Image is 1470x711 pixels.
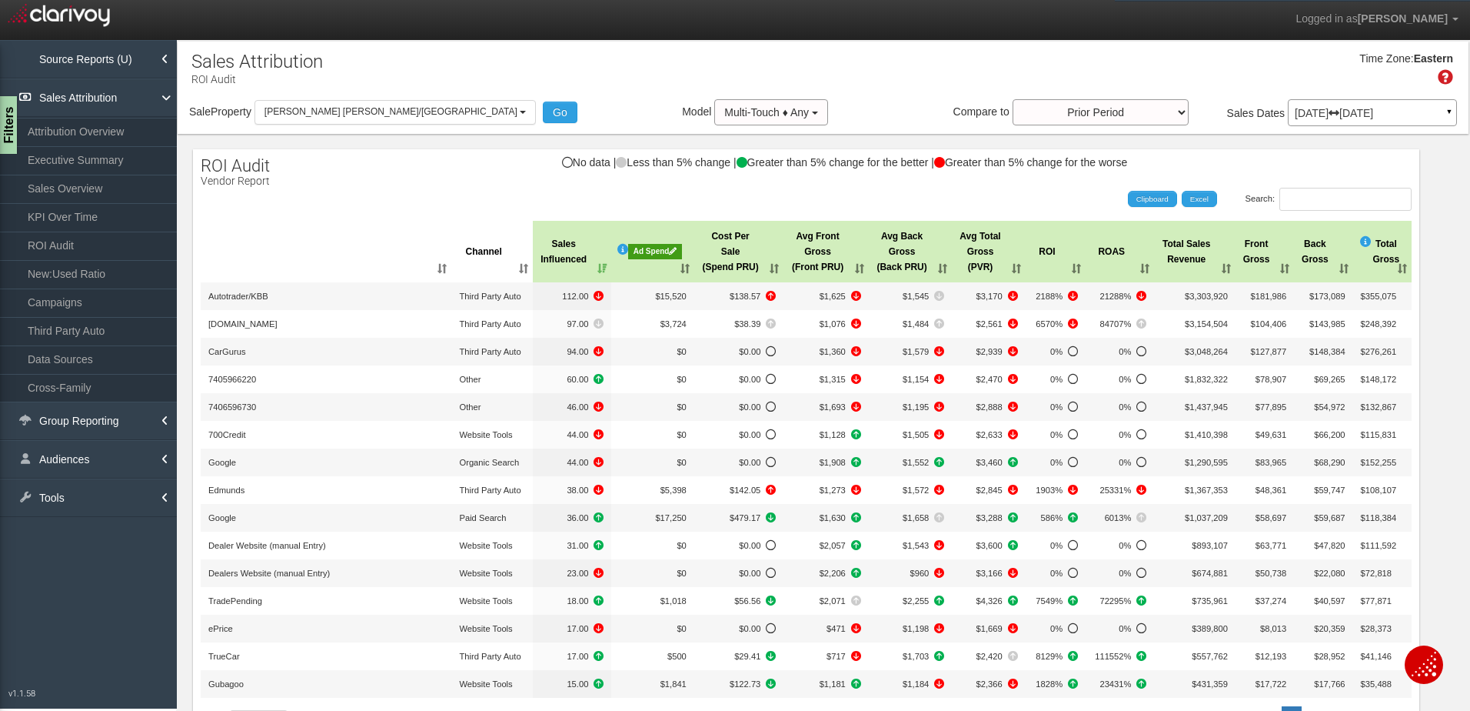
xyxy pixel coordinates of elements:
[1033,427,1078,442] span: No Data to compare%
[540,649,604,664] span: +3.00
[1093,344,1146,359] span: No Data to compare%
[1093,649,1146,664] span: +8355%
[714,99,828,125] button: Multi-Touch ♦ Any
[791,455,860,470] span: +818
[208,679,244,689] span: Gubagoo
[1251,292,1287,301] span: $181,986
[459,347,520,356] span: Third Party Auto
[959,316,1017,332] span: -1044
[1314,375,1345,384] span: $69,265
[702,593,777,609] span: -71.24
[677,624,686,633] span: $0
[677,458,686,467] span: $0
[1314,569,1345,578] span: $22,080
[876,316,944,332] span: +2
[876,566,944,581] span: -860
[876,344,944,359] span: -80
[1309,347,1345,356] span: $148,384
[694,221,784,282] th: Cost Per Sale (Spend PRU): activate to sort column ascending
[540,427,604,442] span: -22.00
[1185,513,1228,522] span: $1,037,209
[1154,221,1235,282] th: Total SalesRevenue: activate to sort column ascending
[1182,191,1217,208] a: Excel
[459,402,481,412] span: Other
[1358,12,1448,25] span: [PERSON_NAME]
[1185,430,1228,439] span: $1,410,398
[1033,372,1078,387] span: No Data to compare%
[1372,236,1399,267] span: Total Gross
[1033,399,1078,415] span: No Data to compare%
[208,458,236,467] span: Google
[791,676,860,692] span: +303
[702,510,777,526] span: -110.23
[191,67,323,87] p: ROI Audit
[201,221,451,282] th: : activate to sort column ascending
[702,482,777,498] span: +45.66
[1255,513,1286,522] span: $58,697
[1314,541,1345,550] span: $47,820
[869,221,952,282] th: Avg BackGross (Back PRU): activate to sort column ascending
[1314,624,1345,633] span: $20,359
[208,624,233,633] span: ePrice
[208,513,236,522] span: Google
[702,316,777,332] span: +1.52
[1026,221,1086,282] th: ROI: activate to sort column ascending
[208,375,256,384] span: 7405966220
[1251,319,1287,329] span: $104,406
[1354,52,1413,67] div: Time Zone:
[1033,676,1078,692] span: +401%
[660,596,687,606] span: $1,018
[959,344,1017,359] span: -886
[1033,621,1078,636] span: No Data to compare%
[677,375,686,384] span: $0
[959,510,1017,526] span: +475
[540,289,604,304] span: -8.00
[1185,402,1228,412] span: $1,437,945
[533,221,611,282] th: Sales Influenced: activate to sort column ascending
[1185,458,1228,467] span: $1,290,595
[459,624,512,633] span: Website Tools
[1033,482,1078,498] span: -1359%
[1033,649,1078,664] span: +1512%
[1192,624,1228,633] span: $389,800
[724,106,809,118] span: Multi-Touch ♦ Any
[1361,569,1392,578] span: $72,818
[1251,347,1287,356] span: $127,877
[959,566,1017,581] span: -546
[1361,375,1397,384] span: $148,172
[1192,652,1228,661] span: $557,762
[876,510,944,526] span: +73
[540,510,604,526] span: +3.00
[783,221,868,282] th: Avg FrontGross (Front PRU): activate to sort column ascending
[208,652,240,661] span: TrueCar
[1414,52,1453,67] div: Eastern
[876,621,944,636] span: -105
[876,676,944,692] span: -494
[1314,486,1345,495] span: $59,747
[1314,596,1345,606] span: $40,597
[1185,292,1228,301] span: $3,303,920
[959,455,1017,470] span: +995
[677,430,686,439] span: $0
[628,244,681,259] div: Ad Spend
[540,593,604,609] span: +3.00
[1033,538,1078,553] span: No Data to compare%
[1255,375,1286,384] span: $78,907
[702,676,777,692] span: -44.63
[667,652,687,661] span: $500
[1361,541,1397,550] span: $111,592
[1185,347,1228,356] span: $3,048,264
[1128,191,1177,208] a: Clipboard
[1255,652,1286,661] span: $12,193
[791,427,860,442] span: +75
[1255,596,1286,606] span: $37,274
[1361,596,1392,606] span: $77,871
[540,566,604,581] span: -3.00
[540,538,604,553] span: +5.00
[791,372,860,387] span: -509
[1295,12,1357,25] span: Logged in as
[1192,541,1228,550] span: $893,107
[1361,624,1392,633] span: $28,373
[459,596,512,606] span: Website Tools
[1353,221,1412,282] th: <i style="position:absolute;font-size:14px;z-index:100;color:#2f9fe0" tooltip="" data-toggle="pop...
